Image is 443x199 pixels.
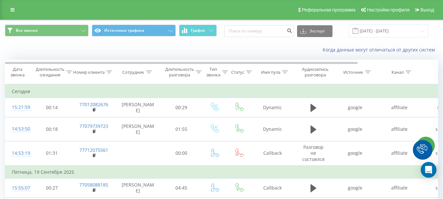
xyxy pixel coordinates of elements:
div: Дата звонка [5,67,30,78]
div: Open Intercom Messenger [421,162,436,178]
td: Dynamic [251,117,294,141]
div: 15:55:07 [12,182,25,194]
td: Callback [251,178,294,197]
td: affiliate [377,117,422,141]
button: Экспорт [297,25,332,37]
div: Номер клиента [73,70,105,75]
td: google [333,141,377,166]
a: 77012082676 [79,101,108,108]
td: Dynamic [251,98,294,117]
div: Длительность ожидания [36,67,65,78]
td: 04:45 [161,178,202,197]
div: Статус [231,70,244,75]
button: Все звонки [5,25,89,36]
td: affiliate [377,98,422,117]
td: 00:18 [31,117,72,141]
div: 14:53:50 [12,123,25,135]
td: google [333,178,377,197]
td: 00:29 [161,98,202,117]
input: Поиск по номеру [224,25,294,37]
td: 00:00 [161,141,202,166]
td: [PERSON_NAME] [115,98,161,117]
a: Когда данные могут отличаться от других систем [323,47,438,53]
td: google [333,117,377,141]
div: 15:21:59 [12,101,25,114]
a: 77058088185 [79,182,108,188]
td: affiliate [377,141,422,166]
div: Длительность разговора [165,67,194,78]
a: 77712075561 [79,147,108,153]
td: 01:55 [161,117,202,141]
a: 77079739723 [79,123,108,129]
span: Настройки профиля [367,7,410,12]
button: Источники трафика [92,25,175,36]
span: Все звонки [16,28,38,33]
span: Разговор не состоялся [302,144,325,162]
td: [PERSON_NAME] [115,178,161,197]
td: Callback [251,141,294,166]
div: 14:53:19 [12,147,25,160]
div: Сотрудник [122,70,144,75]
div: Канал [392,70,404,75]
td: [PERSON_NAME] [115,117,161,141]
span: Выход [420,7,434,12]
td: 00:27 [31,178,72,197]
div: Источник [343,70,363,75]
td: 01:31 [31,141,72,166]
div: Имя пула [261,70,280,75]
td: affiliate [377,178,422,197]
div: Тип звонка [206,67,220,78]
td: 00:14 [31,98,72,117]
span: График [191,28,205,33]
div: Аудиозапись разговора [299,67,331,78]
button: График [179,25,217,36]
span: Реферальная программа [302,7,355,12]
td: google [333,98,377,117]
